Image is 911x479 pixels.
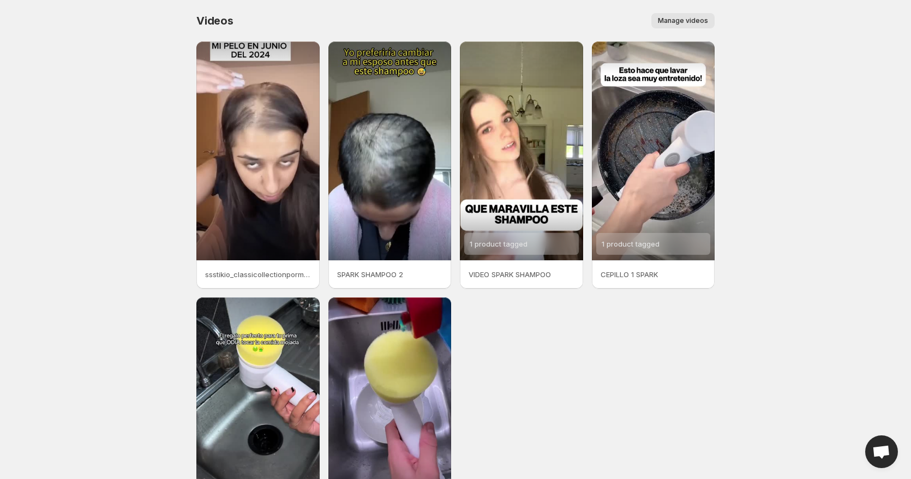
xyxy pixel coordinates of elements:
[602,239,660,248] span: 1 product tagged
[469,269,574,280] p: VIDEO SPARK SHAMPOO
[470,239,528,248] span: 1 product tagged
[865,435,898,468] div: Open chat
[205,269,311,280] p: ssstikio_classicollectionpormayor_1758743482595
[658,16,708,25] span: Manage videos
[601,269,706,280] p: CEPILLO 1 SPARK
[651,13,715,28] button: Manage videos
[196,14,233,27] span: Videos
[337,269,443,280] p: SPARK SHAMPOO 2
